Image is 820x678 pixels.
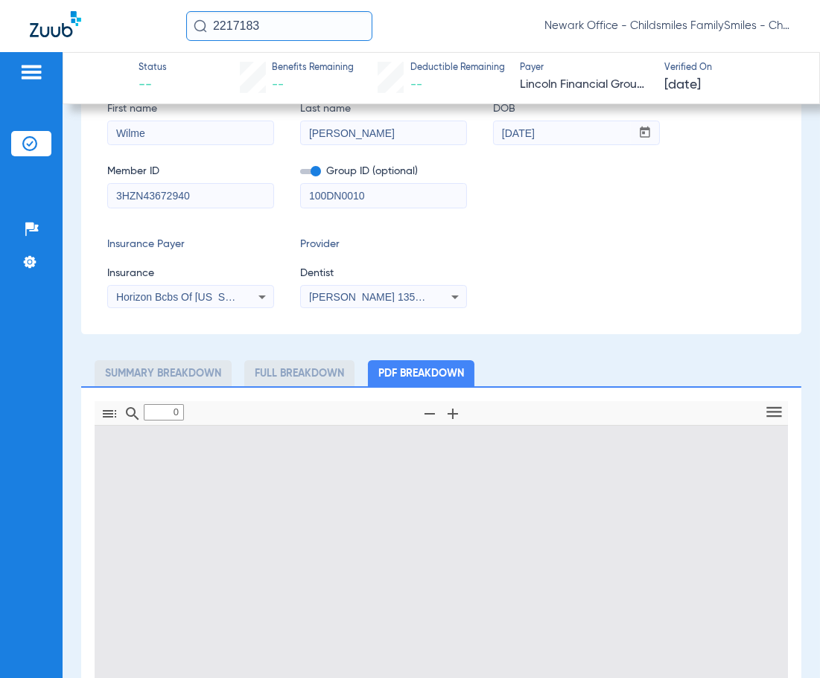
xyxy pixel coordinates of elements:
[441,414,464,425] pdf-shy-button: Zoom In
[194,19,207,33] img: Search Icon
[95,360,232,386] li: Summary Breakdown
[139,76,167,95] span: --
[116,291,253,303] span: Horizon Bcbs Of [US_STATE]
[631,121,660,145] button: Open calendar
[300,237,467,252] span: Provider
[410,62,505,75] span: Deductible Remaining
[244,360,355,386] li: Full Breakdown
[144,404,184,420] input: Page
[520,76,651,95] span: Lincoln Financial Group (Lincoln National Life)
[107,164,274,179] span: Member ID
[272,79,284,91] span: --
[746,607,820,678] iframe: Chat Widget
[664,76,701,95] span: [DATE]
[544,19,790,33] span: Newark Office - Childsmiles FamilySmiles - ChildSmiles [GEOGRAPHIC_DATA] - [GEOGRAPHIC_DATA] Gene...
[107,101,274,117] span: First name
[764,402,784,422] svg: Tools
[309,291,456,303] span: [PERSON_NAME] 1356865745
[19,63,43,81] img: hamburger-icon
[107,266,274,281] span: Insurance
[30,11,81,37] img: Zuub Logo
[121,414,144,425] pdf-shy-button: Find in Document
[417,403,442,425] button: Zoom Out
[107,237,274,252] span: Insurance Payer
[418,414,441,425] pdf-shy-button: Zoom Out
[493,101,660,117] span: DOB
[761,403,786,423] button: Tools
[98,414,121,425] pdf-shy-button: Toggle Sidebar
[440,403,465,425] button: Zoom In
[139,62,167,75] span: Status
[300,266,467,281] span: Dentist
[186,11,372,41] input: Search for patients
[300,101,467,117] span: Last name
[272,62,354,75] span: Benefits Remaining
[664,62,795,75] span: Verified On
[368,360,474,386] li: PDF Breakdown
[520,62,651,75] span: Payer
[300,164,467,179] span: Group ID (optional)
[410,79,422,91] span: --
